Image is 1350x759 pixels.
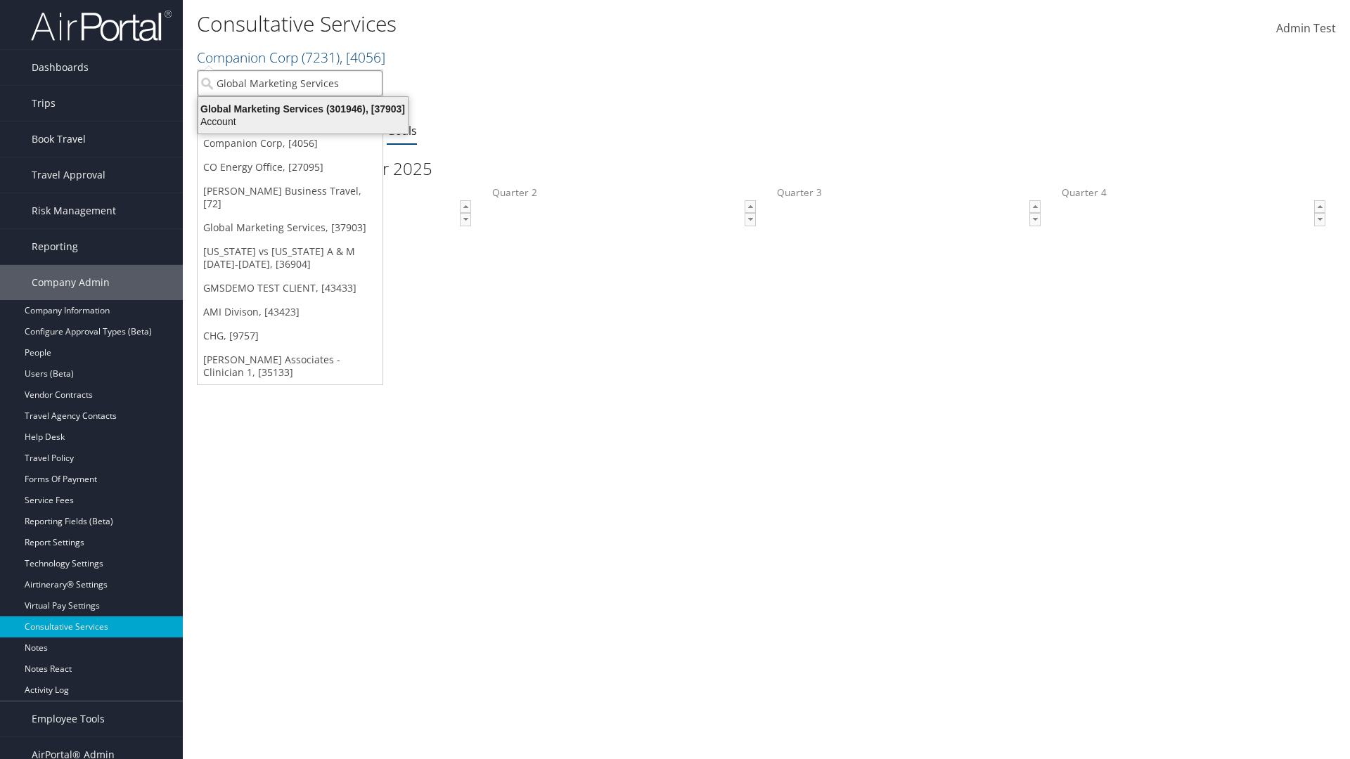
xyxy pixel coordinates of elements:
[1029,200,1041,214] a: ▲
[1029,213,1041,226] a: ▼
[302,48,340,67] span: ( 7231 )
[207,157,1325,181] h2: Proactive Time Goals for 2025
[32,50,89,85] span: Dashboards
[1030,214,1041,225] span: ▼
[1062,186,1325,237] label: Quarter 4
[1276,20,1336,36] span: Admin Test
[197,9,956,39] h1: Consultative Services
[460,213,471,226] a: ▼
[1315,214,1326,225] span: ▼
[198,216,382,240] a: Global Marketing Services, [37903]
[198,179,382,216] a: [PERSON_NAME] Business Travel, [72]
[198,155,382,179] a: CO Energy Office, [27095]
[198,300,382,324] a: AMI Divison, [43423]
[32,122,86,157] span: Book Travel
[32,157,105,193] span: Travel Approval
[461,214,472,225] span: ▼
[460,200,471,214] a: ▲
[32,86,56,121] span: Trips
[492,186,756,237] label: Quarter 2
[745,213,756,226] a: ▼
[745,214,757,225] span: ▼
[31,9,172,42] img: airportal-logo.png
[32,229,78,264] span: Reporting
[198,348,382,384] a: [PERSON_NAME] Associates - Clinician 1, [35133]
[198,131,382,155] a: Companion Corp, [4056]
[198,240,382,276] a: [US_STATE] vs [US_STATE] A & M [DATE]-[DATE], [36904]
[1030,201,1041,212] span: ▲
[1314,213,1325,226] a: ▼
[340,48,385,67] span: , [ 4056 ]
[1276,7,1336,51] a: Admin Test
[745,200,756,214] a: ▲
[198,276,382,300] a: GMSDEMO TEST CLIENT, [43433]
[1314,200,1325,214] a: ▲
[32,193,116,228] span: Risk Management
[461,201,472,212] span: ▲
[32,265,110,300] span: Company Admin
[190,103,416,115] div: Global Marketing Services (301946), [37903]
[745,201,757,212] span: ▲
[1315,201,1326,212] span: ▲
[198,324,382,348] a: CHG, [9757]
[197,48,385,67] a: Companion Corp
[777,186,1041,237] label: Quarter 3
[190,115,416,128] div: Account
[387,123,417,138] a: Goals
[198,70,382,96] input: Search Accounts
[32,701,105,737] span: Employee Tools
